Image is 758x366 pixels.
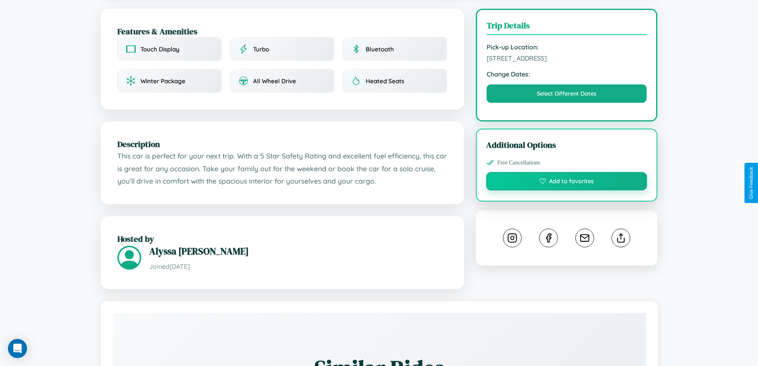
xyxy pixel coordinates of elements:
[487,84,647,103] button: Select Different Dates
[487,70,647,78] strong: Change Dates:
[8,339,27,358] div: Open Intercom Messenger
[140,45,179,53] span: Touch Display
[140,77,185,85] span: Winter Package
[117,150,447,188] p: This car is perfect for your next trip. With a 5 Star Safety Rating and excellent fuel efficiency...
[117,138,447,150] h2: Description
[487,20,647,35] h3: Trip Details
[149,261,447,272] p: Joined [DATE]
[366,77,404,85] span: Heated Seats
[253,77,296,85] span: All Wheel Drive
[486,139,647,151] h3: Additional Options
[486,172,647,190] button: Add to favorites
[487,43,647,51] strong: Pick-up Location:
[366,45,394,53] span: Bluetooth
[149,245,447,258] h3: Alyssa [PERSON_NAME]
[117,233,447,245] h2: Hosted by
[748,167,754,199] div: Give Feedback
[487,54,647,62] span: [STREET_ADDRESS]
[253,45,269,53] span: Turbo
[117,25,447,37] h2: Features & Amenities
[497,159,540,166] span: Free Cancellations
